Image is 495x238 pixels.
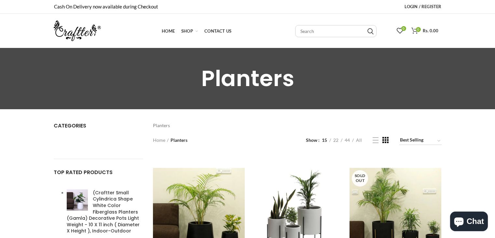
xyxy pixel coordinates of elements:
[162,28,175,34] span: Home
[423,28,438,33] span: Rs. 0.00
[322,137,327,143] span: 15
[67,189,140,234] span: (Craftter Small Cylindrica Shape White Color Fiberglass Planters (Gamla) Decorative Pots Light We...
[393,24,406,37] a: 0
[67,189,144,234] a: (Craftter Small Cylindrica Shape White Color Fiberglass Planters (Gamla) Decorative Pots Light We...
[54,21,101,41] img: craftter.com
[356,137,362,143] span: All
[416,27,421,32] span: 0
[171,137,187,143] span: Planters
[54,169,113,176] span: TOP RATED PRODUCTS
[178,24,201,37] a: Shop
[342,137,352,143] a: 44
[401,26,406,31] span: 0
[306,137,320,143] span: Show
[405,4,441,9] span: Login / Register
[201,24,235,37] a: Contact Us
[153,137,169,143] a: Home
[320,137,329,143] a: 15
[333,137,338,143] span: 22
[201,63,294,94] span: Planters
[204,28,231,34] span: Contact Us
[345,137,350,143] span: 44
[54,122,86,129] span: Categories
[331,137,341,143] a: 22
[352,170,368,186] span: Sold Out
[181,28,193,34] span: Shop
[448,212,490,233] inbox-online-store-chat: Shopify online store chat
[354,137,364,143] a: All
[367,28,374,35] input: Search
[153,122,442,129] div: Planters
[158,24,178,37] a: Home
[408,24,442,37] a: 0 Rs. 0.00
[295,25,377,37] input: Search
